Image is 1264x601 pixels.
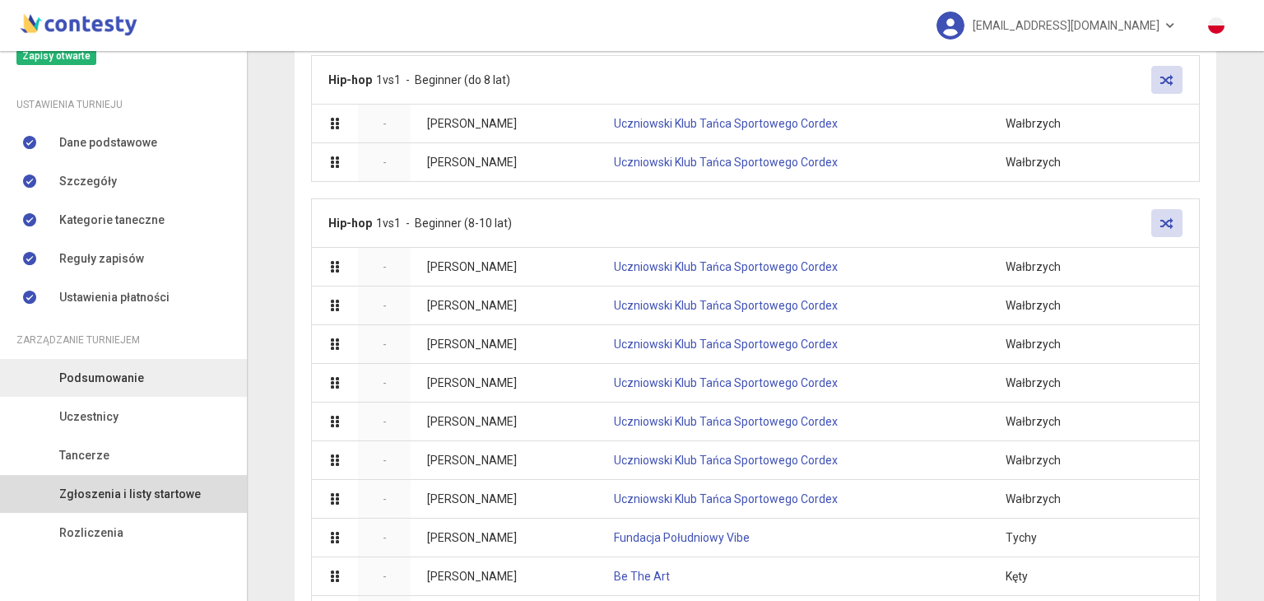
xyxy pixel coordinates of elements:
span: - [383,156,387,169]
span: 1vs1 - Beginner (8-10 lat) [376,217,512,230]
td: Wałbrzych [989,479,1123,518]
span: Tancerze [59,446,109,464]
a: Fundacja Południowy Vibe [614,531,750,544]
span: - [383,454,387,467]
td: Wałbrzych [989,402,1123,440]
td: Tychy [989,518,1123,557]
a: Uczniowski Klub Tańca Sportowego Cordex [614,338,838,351]
span: Zapisy otwarte [16,47,96,65]
td: Wałbrzych [989,363,1123,402]
a: Uczniowski Klub Tańca Sportowego Cordex [614,260,838,273]
td: Wałbrzych [989,142,1123,181]
a: Uczniowski Klub Tańca Sportowego Cordex [614,415,838,428]
p: [PERSON_NAME] [427,567,581,585]
span: - [383,299,387,312]
span: - [383,376,387,389]
p: [PERSON_NAME] [427,412,581,431]
span: 1vs1 - Beginner (do 8 lat) [376,73,510,86]
p: [PERSON_NAME] [427,490,581,508]
span: - [383,117,387,130]
a: Uczniowski Klub Tańca Sportowego Cordex [614,376,838,389]
td: Wałbrzych [989,286,1123,324]
span: Dane podstawowe [59,133,157,151]
p: [PERSON_NAME] [427,114,581,133]
p: [PERSON_NAME] [427,296,581,314]
span: Uczestnicy [59,408,118,426]
span: Kategorie taneczne [59,211,165,229]
p: [PERSON_NAME] [427,335,581,353]
strong: Hip-hop [328,73,372,86]
td: Wałbrzych [989,104,1123,142]
p: [PERSON_NAME] [427,153,581,171]
td: Wałbrzych [989,324,1123,363]
p: [PERSON_NAME] [427,529,581,547]
span: - [383,570,387,583]
span: Podsumowanie [59,369,144,387]
a: Uczniowski Klub Tańca Sportowego Cordex [614,454,838,467]
span: Zgłoszenia i listy startowe [59,485,201,503]
a: Be The Art [614,570,670,583]
td: Kęty [989,557,1123,595]
span: Reguły zapisów [59,249,144,268]
strong: Hip-hop [328,217,372,230]
span: [EMAIL_ADDRESS][DOMAIN_NAME] [973,8,1159,43]
span: - [383,260,387,273]
span: - [383,531,387,544]
span: Zarządzanie turniejem [16,331,140,349]
span: - [383,492,387,505]
span: Rozliczenia [59,524,123,542]
p: [PERSON_NAME] [427,258,581,276]
p: [PERSON_NAME] [427,451,581,469]
a: Uczniowski Klub Tańca Sportowego Cordex [614,156,838,169]
td: Wałbrzych [989,247,1123,286]
td: Wałbrzych [989,440,1123,479]
p: [PERSON_NAME] [427,374,581,392]
a: Uczniowski Klub Tańca Sportowego Cordex [614,492,838,505]
span: - [383,415,387,428]
span: Szczegóły [59,172,117,190]
span: Ustawienia płatności [59,288,170,306]
a: Uczniowski Klub Tańca Sportowego Cordex [614,299,838,312]
span: - [383,338,387,351]
div: Ustawienia turnieju [16,96,230,114]
a: Uczniowski Klub Tańca Sportowego Cordex [614,117,838,130]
